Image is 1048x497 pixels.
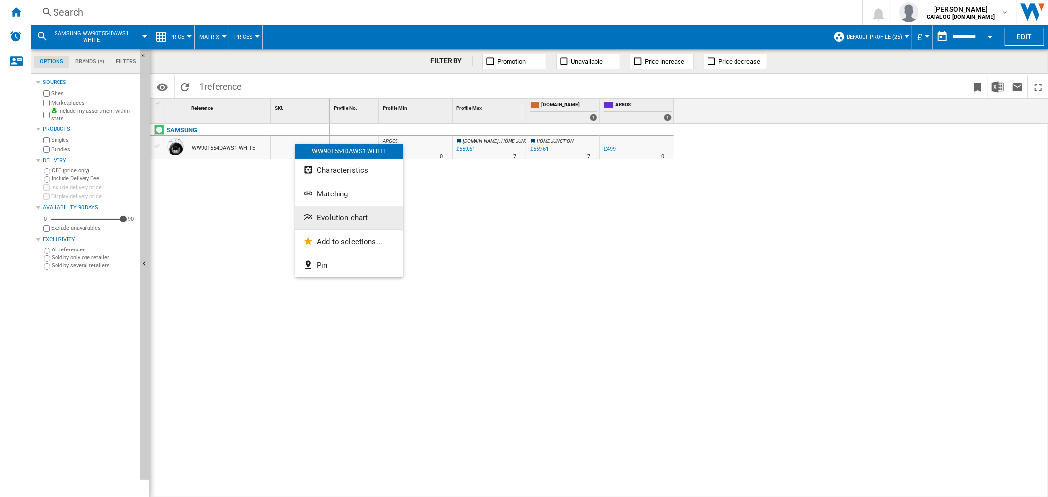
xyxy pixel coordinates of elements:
[295,182,403,206] button: Matching
[295,253,403,277] button: Pin...
[317,190,348,198] span: Matching
[295,230,403,253] button: Add to selections...
[317,261,327,270] span: Pin
[317,237,382,246] span: Add to selections...
[295,144,403,159] div: WW90T554DAWS1 WHITE
[317,213,368,222] span: Evolution chart
[295,206,403,229] button: Evolution chart
[317,166,368,175] span: Characteristics
[295,159,403,182] button: Characteristics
